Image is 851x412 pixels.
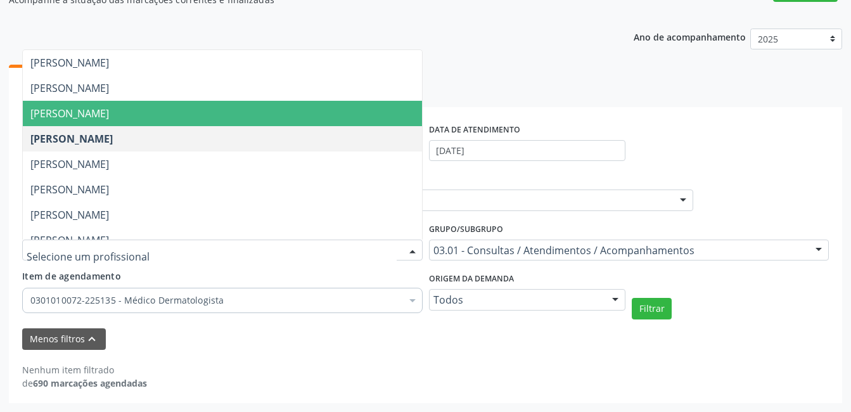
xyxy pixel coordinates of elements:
[429,220,503,240] label: Grupo/Subgrupo
[22,377,147,390] div: de
[429,269,514,289] label: Origem da demanda
[634,29,746,44] p: Ano de acompanhamento
[433,293,600,306] span: Todos
[30,81,109,95] span: [PERSON_NAME]
[30,56,109,70] span: [PERSON_NAME]
[22,328,106,351] button: Menos filtroskeyboard_arrow_up
[433,244,803,257] span: 03.01 - Consultas / Atendimentos / Acompanhamentos
[22,363,147,377] div: Nenhum item filtrado
[85,332,99,346] i: keyboard_arrow_up
[30,157,109,171] span: [PERSON_NAME]
[298,194,668,207] span: Centro de Reabilitacao
[429,140,626,162] input: Selecione um intervalo
[30,132,113,146] span: [PERSON_NAME]
[30,208,109,222] span: [PERSON_NAME]
[22,270,121,282] span: Item de agendamento
[30,183,109,196] span: [PERSON_NAME]
[632,298,672,319] button: Filtrar
[30,106,109,120] span: [PERSON_NAME]
[33,377,147,389] strong: 690 marcações agendadas
[30,233,109,247] span: [PERSON_NAME]
[429,120,520,140] label: DATA DE ATENDIMENTO
[27,244,397,269] input: Selecione um profissional
[30,294,402,307] span: 0301010072-225135 - Médico Dermatologista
